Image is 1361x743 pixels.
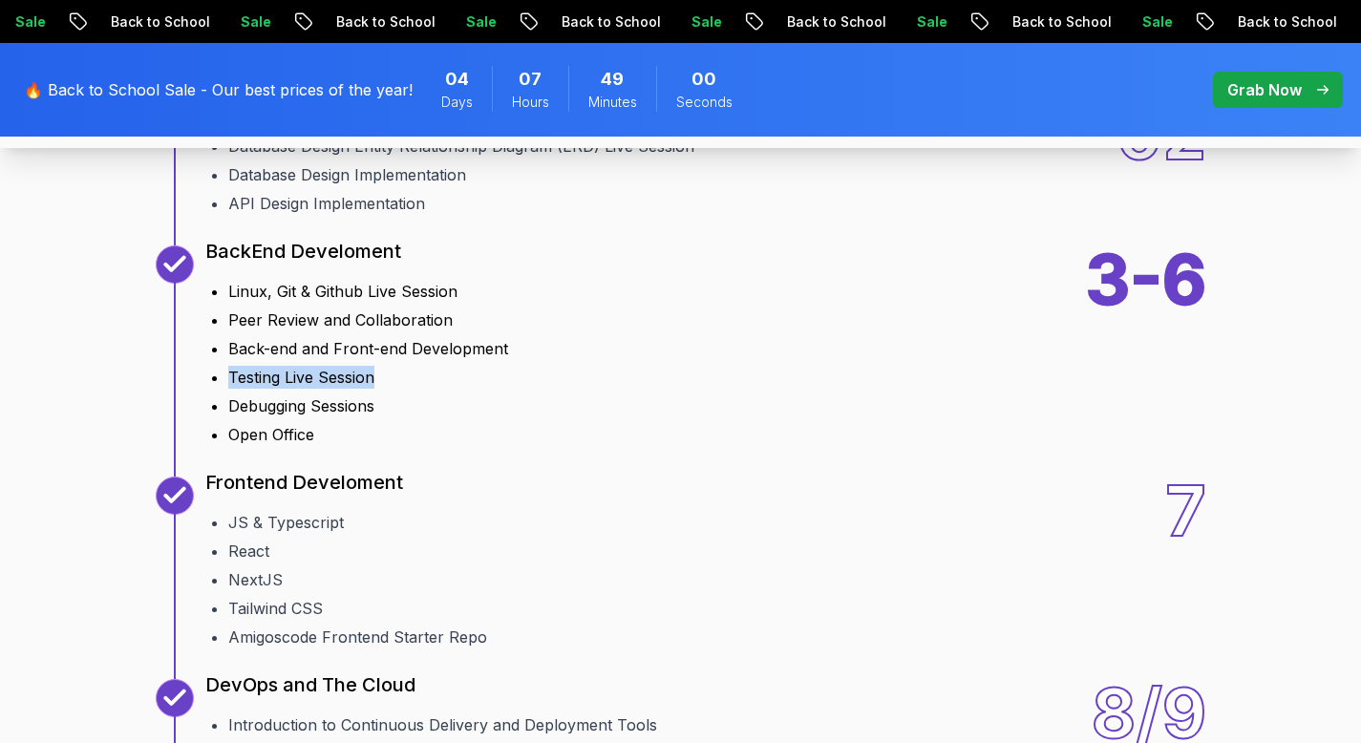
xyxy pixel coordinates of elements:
li: Database Design Implementation [228,163,694,186]
li: Amigoscode Frontend Starter Repo [228,626,487,648]
p: BackEnd Develoment [205,238,401,265]
p: Sale [674,12,735,32]
div: 7 [1165,477,1206,648]
p: Back to School [1221,12,1350,32]
div: 02 [1116,100,1206,215]
p: Sale [449,12,510,32]
li: NextJS [228,568,487,591]
li: Tailwind CSS [228,597,487,620]
p: Sale [223,12,285,32]
p: Back to School [995,12,1125,32]
p: Back to School [544,12,674,32]
p: Sale [1125,12,1186,32]
li: Peer Review and Collaboration [228,308,508,331]
span: 4 Days [445,66,469,93]
div: 3-6 [1085,245,1206,446]
p: Back to School [319,12,449,32]
li: Testing Live Session [228,366,508,389]
p: Frontend Develoment [205,469,403,496]
span: Minutes [588,93,637,112]
li: Linux, Git & Github Live Session [228,280,508,303]
li: JS & Typescript [228,511,487,534]
p: Back to School [94,12,223,32]
span: 7 Hours [519,66,542,93]
span: 49 Minutes [601,66,624,93]
span: Hours [512,93,549,112]
p: Sale [900,12,961,32]
li: Debugging Sessions [228,394,508,417]
p: Grab Now [1227,78,1302,101]
li: API Design Implementation [228,192,694,215]
p: 🔥 Back to School Sale - Our best prices of the year! [24,78,413,101]
li: Introduction to Continuous Delivery and Deployment Tools [228,713,657,736]
span: Seconds [676,93,733,112]
span: Days [441,93,473,112]
p: Back to School [770,12,900,32]
p: DevOps and The Cloud [205,671,415,698]
li: Back-end and Front-end Development [228,337,508,360]
li: React [228,540,487,563]
span: 0 Seconds [691,66,716,93]
li: Open Office [228,423,508,446]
